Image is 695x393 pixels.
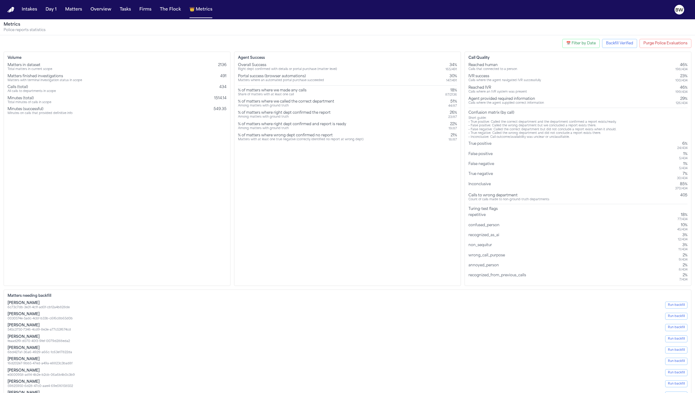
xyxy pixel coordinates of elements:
[675,182,687,187] div: 85%
[678,248,687,252] div: 11 / 434
[677,176,687,180] div: 30 / 434
[43,4,59,15] button: Day 1
[468,101,544,105] div: Calls where the agent supplied correct information
[4,28,691,33] p: Police reports statistics
[8,362,72,366] div: 16d202e7-9bb5-47ed-a49a-e8823c3bad8f
[8,368,75,373] div: [PERSON_NAME]
[238,93,306,97] div: Share of matters with at least one call
[8,312,73,317] div: [PERSON_NAME]
[675,187,687,191] div: 370 / 434
[448,110,457,115] div: 26%
[468,273,528,282] div: recognized_from_previous_calls
[8,79,82,83] div: Matters with terminal investigation status in scope
[678,243,687,248] div: 3%
[468,193,549,198] div: Calls to wrong department
[19,4,40,15] button: Intakes
[214,97,227,100] span: 1514.14
[238,115,331,119] div: Among matters with ground truth
[446,63,457,68] div: 34%
[8,90,56,93] div: All calls to departments in scope
[214,107,227,111] span: 549.35
[157,4,183,15] button: The Flock
[468,85,527,90] div: Reached IVR
[449,138,457,142] div: 18 / 87
[8,384,73,388] div: 59825950-6d28-47c0-aae4-69e516158502
[8,328,71,332] div: 545c3750-7346-4cd9-8e3e-a77c53f674cd
[238,68,337,71] div: Right dept confirmed with details or portal purchase (matter-level)
[468,63,517,68] div: Reached human
[468,74,541,79] div: IVR success
[679,253,687,258] div: 2%
[678,217,687,221] div: 77 / 434
[220,74,227,78] span: 491
[677,172,687,176] div: 7%
[117,4,133,15] a: Tasks
[675,85,687,90] div: 46%
[677,223,687,228] div: 10%
[675,79,687,83] div: 100 / 434
[677,141,687,146] div: 6%
[675,68,687,71] div: 198 / 434
[678,213,687,217] div: 18%
[88,4,114,15] button: Overview
[8,96,51,101] div: Minutes (total)
[665,324,687,331] button: Run backfill
[468,223,502,232] div: confused_person
[678,233,687,238] div: 3%
[677,228,687,232] div: 45 / 434
[665,369,687,376] button: Run backfill
[680,194,687,197] span: 405
[679,166,687,170] div: 5 / 434
[219,85,227,89] span: 434
[468,141,494,150] div: True positive
[8,101,51,105] div: Total minutes of calls in scope
[602,39,637,48] button: Configure backfill date range
[238,138,363,142] div: Matters with at least one true negative (correctly identified no report at wrong dept)
[238,79,324,83] div: Matters where an automated portal purchase succeeded
[468,68,517,71] div: Calls that connected to a person
[639,39,691,48] button: Purge police evaluations
[238,133,363,138] div: % of matters where wrong dept confirmed no report
[468,79,541,83] div: Calls where the agent navigated IVR successfully
[446,74,457,79] div: 30%
[63,4,84,15] button: Matters
[468,253,507,262] div: wrong_call_purpose
[665,358,687,365] button: Run backfill
[448,104,457,108] div: 44 / 87
[468,97,544,101] div: Agent provided required information
[449,122,457,127] div: 22%
[677,146,687,150] div: 24 / 434
[8,334,70,339] div: [PERSON_NAME]
[8,323,71,328] div: [PERSON_NAME]
[448,99,457,104] div: 51%
[665,302,687,309] button: Run backfill
[8,68,52,71] div: Total matters in current scope
[218,63,227,67] span: 2136
[238,122,346,127] div: % of matters where right dept confirmed and report is ready
[468,172,495,180] div: True negative
[8,306,70,309] div: 6c73c7db-3e31-4c1f-ad0f-cb12a4b828de
[7,7,14,13] img: Finch Logo
[8,317,73,321] div: 0030574e-5adc-4cbf-b33b-c6f6c8b65d0b
[468,198,549,202] div: Count of calls made to non-ground-truth departments
[445,93,457,97] div: 87 / 2136
[468,162,497,170] div: False negative
[665,313,687,320] button: Run backfill
[468,55,687,60] h3: Call Quality
[8,107,72,112] div: Minutes (successful)
[679,152,687,157] div: 1%
[468,110,687,115] div: Confusion matrix (by call)
[468,263,501,272] div: annoyed_person
[449,133,457,138] div: 21%
[137,4,154,15] button: Firms
[468,213,488,221] div: repetitive
[468,90,527,94] div: Calls where an IVR system was present
[468,207,687,211] div: Turing-test flags
[468,116,687,139] div: Short guide: • True positive: Called the correct department and the department confirmed a report...
[679,268,687,272] div: 8 / 434
[676,101,687,105] div: 126 / 434
[8,350,72,354] div: 6bd427a1-36a6-4929-a66c-1c63e17822da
